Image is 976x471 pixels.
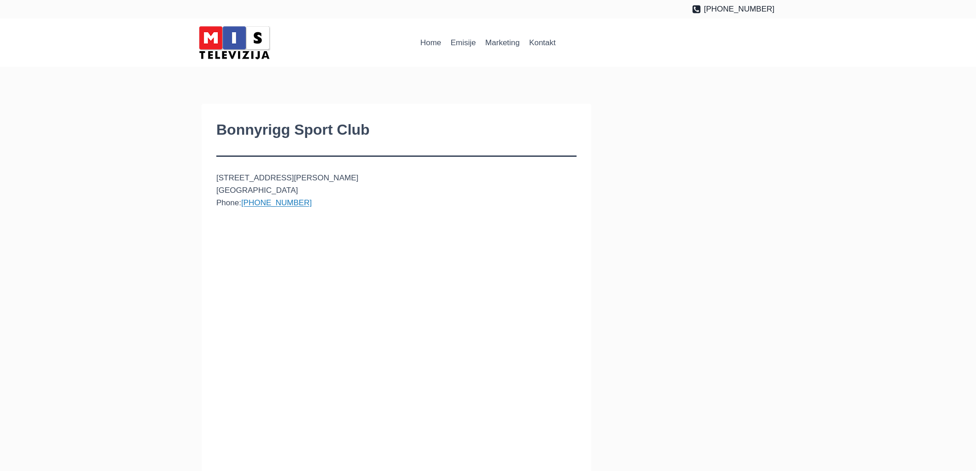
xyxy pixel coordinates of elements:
[481,32,524,54] a: Marketing
[216,172,577,209] p: [STREET_ADDRESS][PERSON_NAME] [GEOGRAPHIC_DATA] Phone:
[704,3,774,15] span: [PHONE_NUMBER]
[216,119,577,141] h1: Bonnyrigg Sport Club
[416,32,446,54] a: Home
[524,32,560,54] a: Kontakt
[692,3,774,15] a: [PHONE_NUMBER]
[416,32,560,54] nav: Primary
[195,23,274,62] img: MIS Television
[216,224,577,427] iframe: Dan za dar | Bonno Sports | 18th Oct 2025
[446,32,481,54] a: Emisije
[241,198,312,207] a: [PHONE_NUMBER]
